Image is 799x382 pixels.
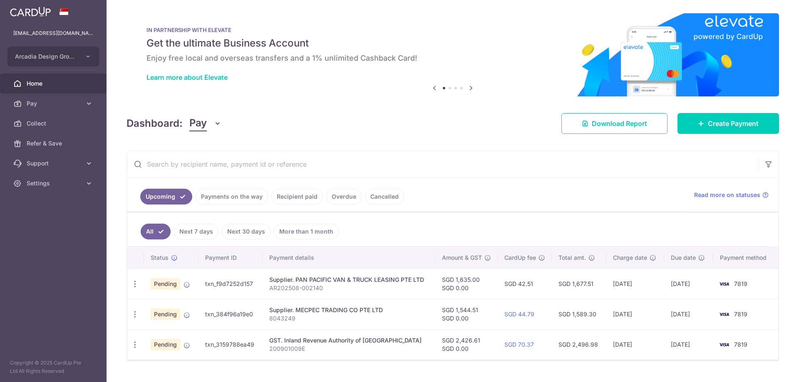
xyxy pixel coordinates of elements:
[694,191,769,199] a: Read more on statuses
[174,224,218,239] a: Next 7 days
[671,254,696,262] span: Due date
[271,189,323,205] a: Recipient paid
[504,341,534,348] a: SGD 70.37
[27,139,82,148] span: Refer & Save
[606,269,665,299] td: [DATE]
[151,339,180,350] span: Pending
[146,73,228,81] a: Learn more about Elevate
[146,53,759,63] h6: Enjoy free local and overseas transfers and a 1% unlimited Cashback Card!
[199,299,263,329] td: txn_384f96a19e0
[127,151,759,177] input: Search by recipient name, payment id or reference
[435,329,498,360] td: SGD 2,426.61 SGD 0.00
[498,269,552,299] td: SGD 42.51
[677,113,779,134] a: Create Payment
[716,279,732,289] img: Bank Card
[694,191,760,199] span: Read more on statuses
[127,116,183,131] h4: Dashboard:
[269,314,429,323] p: 8043249
[189,116,207,131] span: Pay
[664,329,713,360] td: [DATE]
[274,224,339,239] a: More than 1 month
[606,299,665,329] td: [DATE]
[263,247,435,269] th: Payment details
[552,269,606,299] td: SGD 1,677.51
[269,284,429,292] p: AR202508-002140
[558,254,586,262] span: Total amt.
[269,276,429,284] div: Supplier. PAN PACIFIC VAN & TRUCK LEASING PTE LTD
[734,311,747,318] span: 7819
[189,116,221,131] button: Pay
[15,52,77,61] span: Arcadia Design Group Pte Ltd
[27,99,82,108] span: Pay
[27,179,82,187] span: Settings
[716,309,732,319] img: Bank Card
[140,189,192,205] a: Upcoming
[592,118,647,128] span: Download Report
[199,247,263,269] th: Payment ID
[326,189,362,205] a: Overdue
[552,299,606,329] td: SGD 1,589.30
[664,269,713,299] td: [DATE]
[606,329,665,360] td: [DATE]
[7,47,99,67] button: Arcadia Design Group Pte Ltd
[151,254,169,262] span: Status
[713,247,778,269] th: Payment method
[222,224,270,239] a: Next 30 days
[196,189,268,205] a: Payments on the way
[664,299,713,329] td: [DATE]
[151,308,180,320] span: Pending
[613,254,647,262] span: Charge date
[504,311,534,318] a: SGD 44.79
[435,299,498,329] td: SGD 1,544.51 SGD 0.00
[10,7,51,17] img: CardUp
[442,254,482,262] span: Amount & GST
[141,224,171,239] a: All
[27,79,82,88] span: Home
[269,306,429,314] div: Supplier. MECPEC TRADING CO PTE LTD
[716,340,732,350] img: Bank Card
[27,159,82,168] span: Support
[552,329,606,360] td: SGD 2,496.98
[504,254,536,262] span: CardUp fee
[27,119,82,128] span: Collect
[127,13,779,96] img: Renovation banner
[269,336,429,345] div: GST. Inland Revenue Authority of [GEOGRAPHIC_DATA]
[269,345,429,353] p: 200901009E
[435,269,498,299] td: SGD 1,635.00 SGD 0.00
[13,29,93,37] p: [EMAIL_ADDRESS][DOMAIN_NAME]
[146,37,759,50] h5: Get the ultimate Business Account
[734,341,747,348] span: 7819
[199,269,263,299] td: txn_f9d7252d157
[561,113,667,134] a: Download Report
[146,27,759,33] p: IN PARTNERSHIP WITH ELEVATE
[365,189,404,205] a: Cancelled
[199,329,263,360] td: txn_3159788ea49
[734,280,747,287] span: 7819
[151,278,180,290] span: Pending
[708,118,759,128] span: Create Payment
